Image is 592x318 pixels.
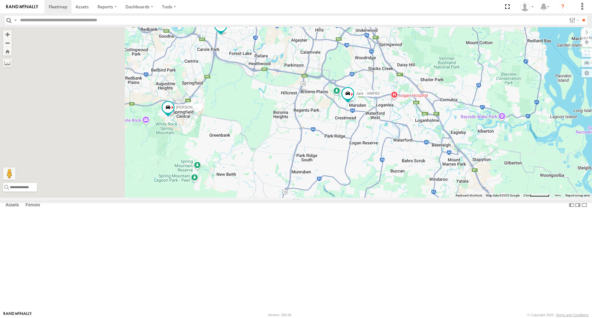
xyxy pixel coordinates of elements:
[575,201,581,210] label: Dock Summary Table to the Right
[518,2,536,11] div: Marco DiBenedetto
[556,313,589,317] a: Terms and Conditions
[554,194,561,196] a: Terms (opens in new tab)
[3,59,12,67] label: Measure
[558,2,568,12] i: ?
[3,47,12,56] button: Zoom Home
[569,201,575,210] label: Dock Summary Table to the Left
[268,313,291,317] div: Version: 306.00
[356,92,380,96] span: Jack - 348FB3
[3,167,15,180] button: Drag Pegman onto the map to open Street View
[521,193,551,198] button: Map Scale: 2 km per 59 pixels
[523,194,530,197] span: 2 km
[3,39,12,47] button: Zoom out
[456,193,482,198] button: Keyboard shortcuts
[582,69,592,77] label: Map Settings
[486,194,520,197] span: Map data ©2025 Google
[176,105,236,110] span: [PERSON_NAME] B - Corolla Hatch
[23,201,43,210] label: Fences
[13,16,18,25] label: Search Query
[2,201,22,210] label: Assets
[6,5,38,9] img: rand-logo.svg
[527,313,589,317] div: © Copyright 2025 -
[3,312,32,318] a: Visit our Website
[581,201,587,210] label: Hide Summary Table
[3,30,12,39] button: Zoom in
[567,16,580,25] label: Search Filter Options
[565,194,590,197] a: Report a map error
